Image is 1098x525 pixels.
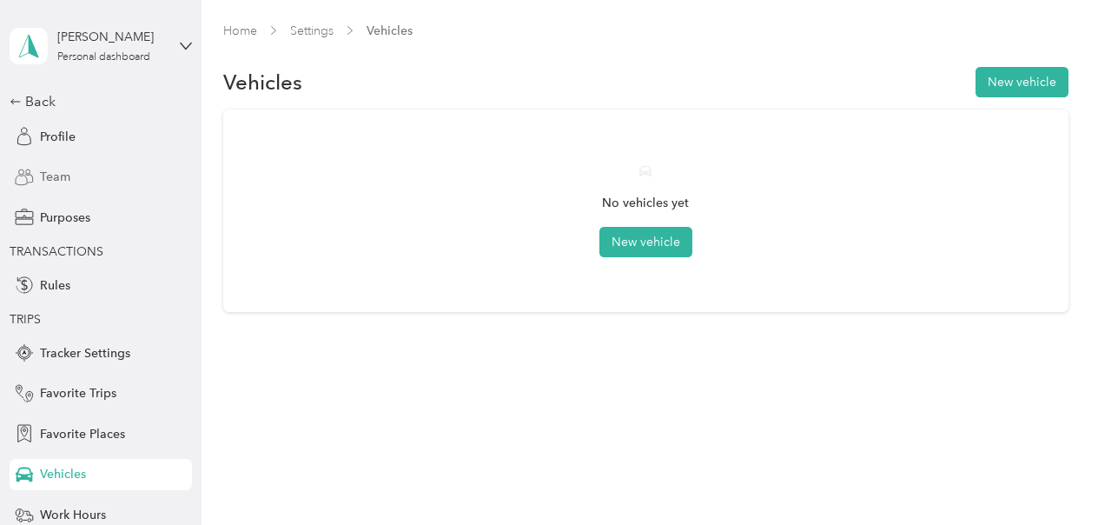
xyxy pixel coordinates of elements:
[40,168,70,186] span: Team
[10,312,41,327] span: TRIPS
[40,276,70,295] span: Rules
[976,67,1068,97] button: New vehicle
[40,384,116,402] span: Favorite Trips
[367,22,413,40] span: Vehicles
[10,244,103,259] span: TRANSACTIONS
[40,209,90,227] span: Purposes
[57,52,150,63] div: Personal dashboard
[40,128,76,146] span: Profile
[40,344,130,362] span: Tracker Settings
[223,23,257,38] a: Home
[602,194,689,212] p: No vehicles yet
[40,425,125,443] span: Favorite Places
[40,506,106,524] span: Work Hours
[1001,428,1098,525] iframe: Everlance-gr Chat Button Frame
[223,73,302,91] h1: Vehicles
[599,227,692,257] button: New vehicle
[57,28,166,46] div: [PERSON_NAME]
[40,465,86,483] span: Vehicles
[10,91,183,112] div: Back
[290,23,334,38] a: Settings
